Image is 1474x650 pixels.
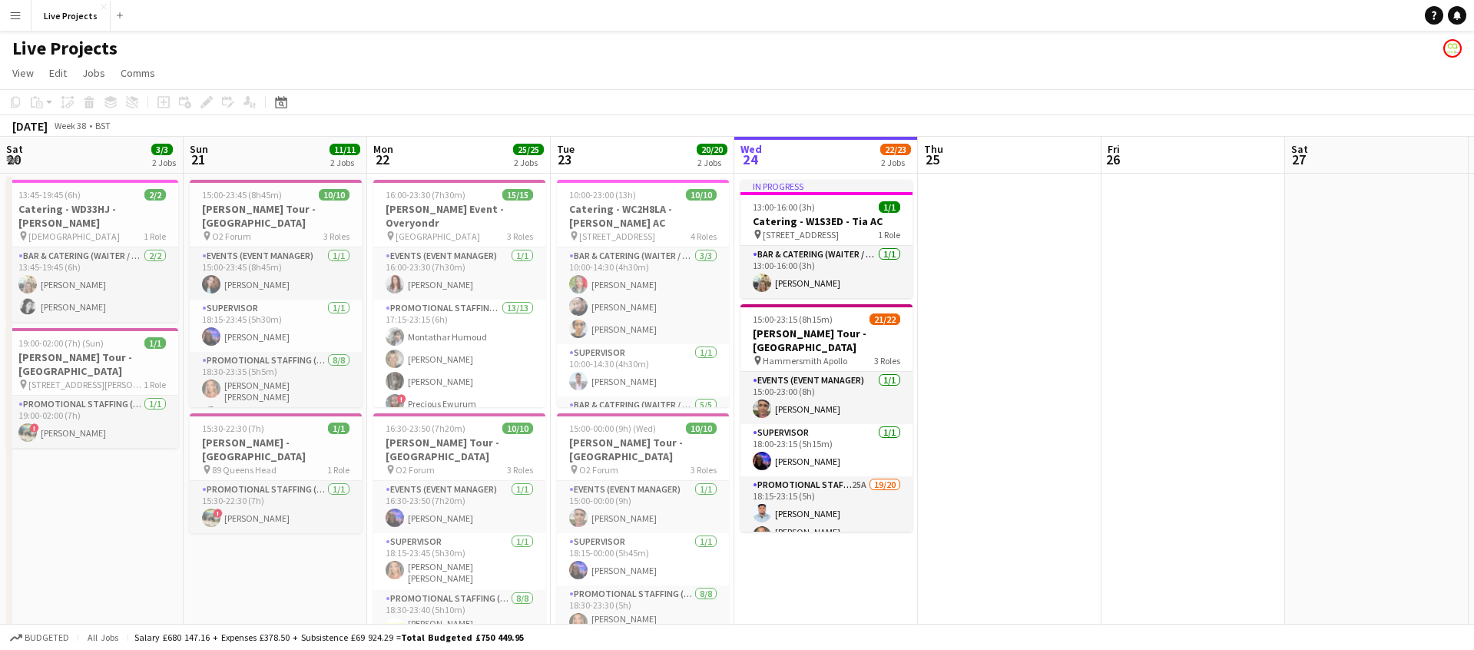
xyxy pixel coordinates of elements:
[763,229,839,240] span: [STREET_ADDRESS]
[95,120,111,131] div: BST
[6,328,178,448] app-job-card: 19:00-02:00 (7h) (Sun)1/1[PERSON_NAME] Tour - [GEOGRAPHIC_DATA] [STREET_ADDRESS][PERSON_NAME]1 Ro...
[190,436,362,463] h3: [PERSON_NAME] - [GEOGRAPHIC_DATA]
[327,464,349,476] span: 1 Role
[190,202,362,230] h3: [PERSON_NAME] Tour - [GEOGRAPHIC_DATA]
[502,189,533,201] span: 15/15
[507,230,533,242] span: 3 Roles
[6,247,178,322] app-card-role: Bar & Catering (Waiter / waitress)2/213:45-19:45 (6h)[PERSON_NAME][PERSON_NAME]
[6,202,178,230] h3: Catering - WD33HJ - [PERSON_NAME]
[740,246,913,298] app-card-role: Bar & Catering (Waiter / waitress)1/113:00-16:00 (3h)[PERSON_NAME]
[740,180,913,192] div: In progress
[569,189,636,201] span: 10:00-23:00 (13h)
[763,355,847,366] span: Hammersmith Apollo
[190,247,362,300] app-card-role: Events (Event Manager)1/115:00-23:45 (8h45m)[PERSON_NAME]
[212,230,251,242] span: O2 Forum
[386,189,465,201] span: 16:00-23:30 (7h30m)
[144,337,166,349] span: 1/1
[12,118,48,134] div: [DATE]
[12,37,118,60] h1: Live Projects
[691,464,717,476] span: 3 Roles
[6,350,178,378] h3: [PERSON_NAME] Tour - [GEOGRAPHIC_DATA]
[922,151,943,168] span: 25
[579,464,618,476] span: O2 Forum
[557,413,729,641] app-job-card: 15:00-00:00 (9h) (Wed)10/10[PERSON_NAME] Tour - [GEOGRAPHIC_DATA] O2 Forum3 RolesEvents (Event Ma...
[373,413,545,641] div: 16:30-23:50 (7h20m)10/10[PERSON_NAME] Tour - [GEOGRAPHIC_DATA] O2 Forum3 RolesEvents (Event Manag...
[697,144,727,155] span: 20/20
[557,533,729,585] app-card-role: Supervisor1/118:15-00:00 (5h45m)[PERSON_NAME]
[373,180,545,407] app-job-card: 16:00-23:30 (7h30m)15/15[PERSON_NAME] Event - Overyondr [GEOGRAPHIC_DATA]3 RolesEvents (Event Man...
[569,423,656,434] span: 15:00-00:00 (9h) (Wed)
[144,230,166,242] span: 1 Role
[121,66,155,80] span: Comms
[30,423,39,433] span: !
[51,120,89,131] span: Week 38
[740,424,913,476] app-card-role: Supervisor1/118:00-23:15 (5h15m)[PERSON_NAME]
[82,66,105,80] span: Jobs
[31,1,111,31] button: Live Projects
[28,230,120,242] span: [DEMOGRAPHIC_DATA]
[697,157,727,168] div: 2 Jobs
[190,142,208,156] span: Sun
[691,230,717,242] span: 4 Roles
[401,632,524,643] span: Total Budgeted £750 449.95
[753,313,833,325] span: 15:00-23:15 (8h15m)
[28,379,144,390] span: [STREET_ADDRESS][PERSON_NAME]
[212,464,277,476] span: 89 Queens Head
[878,229,900,240] span: 1 Role
[144,189,166,201] span: 2/2
[6,180,178,322] app-job-card: 13:45-19:45 (6h)2/2Catering - WD33HJ - [PERSON_NAME] [DEMOGRAPHIC_DATA]1 RoleBar & Catering (Wait...
[18,189,81,201] span: 13:45-19:45 (6h)
[396,464,435,476] span: O2 Forum
[323,230,349,242] span: 3 Roles
[507,464,533,476] span: 3 Roles
[740,180,913,298] app-job-card: In progress13:00-16:00 (3h)1/1Catering - W1S3ED - Tia AC [STREET_ADDRESS]1 RoleBar & Catering (Wa...
[18,337,104,349] span: 19:00-02:00 (7h) (Sun)
[6,396,178,448] app-card-role: Promotional Staffing (Exhibition Host)1/119:00-02:00 (7h)![PERSON_NAME]
[151,144,173,155] span: 3/3
[43,63,73,83] a: Edit
[513,144,544,155] span: 25/25
[924,142,943,156] span: Thu
[330,144,360,155] span: 11/11
[386,423,465,434] span: 16:30-23:50 (7h20m)
[49,66,67,80] span: Edit
[373,142,393,156] span: Mon
[190,180,362,407] div: 15:00-23:45 (8h45m)10/10[PERSON_NAME] Tour - [GEOGRAPHIC_DATA] O2 Forum3 RolesEvents (Event Manag...
[686,423,717,434] span: 10/10
[202,189,282,201] span: 15:00-23:45 (8h45m)
[557,481,729,533] app-card-role: Events (Event Manager)1/115:00-00:00 (9h)[PERSON_NAME]
[373,436,545,463] h3: [PERSON_NAME] Tour - [GEOGRAPHIC_DATA]
[753,201,815,213] span: 13:00-16:00 (3h)
[555,151,575,168] span: 23
[6,142,23,156] span: Sat
[134,632,524,643] div: Salary £680 147.16 + Expenses £378.50 + Subsistence £69 924.29 =
[373,481,545,533] app-card-role: Events (Event Manager)1/116:30-23:50 (7h20m)[PERSON_NAME]
[874,355,900,366] span: 3 Roles
[557,247,729,344] app-card-role: Bar & Catering (Waiter / waitress)3/310:00-14:30 (4h30m)[PERSON_NAME][PERSON_NAME][PERSON_NAME]
[190,413,362,533] app-job-card: 15:30-22:30 (7h)1/1[PERSON_NAME] - [GEOGRAPHIC_DATA] 89 Queens Head1 RolePromotional Staffing (Ex...
[514,157,543,168] div: 2 Jobs
[25,632,69,643] span: Budgeted
[740,142,762,156] span: Wed
[1289,151,1308,168] span: 27
[579,230,655,242] span: [STREET_ADDRESS]
[397,394,406,403] span: !
[190,481,362,533] app-card-role: Promotional Staffing (Exhibition Host)1/115:30-22:30 (7h)![PERSON_NAME]
[373,533,545,590] app-card-role: Supervisor1/118:15-23:45 (5h30m)[PERSON_NAME] [PERSON_NAME]
[557,180,729,407] app-job-card: 10:00-23:00 (13h)10/10Catering - WC2H8LA - [PERSON_NAME] AC [STREET_ADDRESS]4 RolesBar & Catering...
[396,230,480,242] span: [GEOGRAPHIC_DATA]
[880,144,911,155] span: 22/23
[114,63,161,83] a: Comms
[557,142,575,156] span: Tue
[328,423,349,434] span: 1/1
[881,157,910,168] div: 2 Jobs
[319,189,349,201] span: 10/10
[740,304,913,532] app-job-card: 15:00-23:15 (8h15m)21/22[PERSON_NAME] Tour - [GEOGRAPHIC_DATA] Hammersmith Apollo3 RolesEvents (E...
